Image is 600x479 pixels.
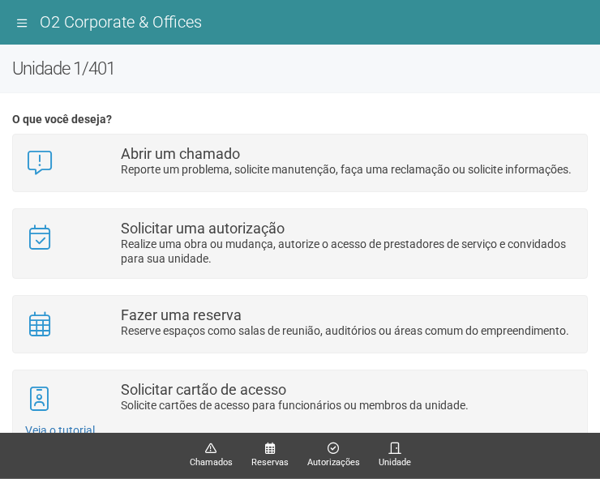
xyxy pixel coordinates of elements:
[121,145,240,162] strong: Abrir um chamado
[251,455,289,470] span: Reservas
[379,442,411,470] a: Unidade
[121,381,286,398] strong: Solicitar cartão de acesso
[25,383,575,415] a: Solicitar cartão de acesso Solicite cartões de acesso para funcionários ou membros da unidade.
[121,162,575,177] p: Reporte um problema, solicite manutenção, faça uma reclamação ou solicite informações.
[121,398,575,413] p: Solicite cartões de acesso para funcionários ou membros da unidade.
[121,237,575,266] p: Realize uma obra ou mudança, autorize o acesso de prestadores de serviço e convidados para sua un...
[12,57,588,81] h2: Unidade 1/401
[25,424,95,437] a: Veja o tutorial
[25,308,575,340] a: Fazer uma reserva Reserve espaços como salas de reunião, auditórios ou áreas comum do empreendime...
[121,220,285,237] strong: Solicitar uma autorização
[190,442,233,470] a: Chamados
[251,442,289,470] a: Reservas
[25,147,575,179] a: Abrir um chamado Reporte um problema, solicite manutenção, faça uma reclamação ou solicite inform...
[25,221,575,266] a: Solicitar uma autorização Realize uma obra ou mudança, autorize o acesso de prestadores de serviç...
[190,455,233,470] span: Chamados
[307,455,360,470] span: Autorizações
[40,12,202,32] span: O2 Corporate & Offices
[121,323,575,338] p: Reserve espaços como salas de reunião, auditórios ou áreas comum do empreendimento.
[121,306,242,323] strong: Fazer uma reserva
[379,455,411,470] span: Unidade
[12,113,588,126] h4: O que você deseja?
[307,442,360,470] a: Autorizações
